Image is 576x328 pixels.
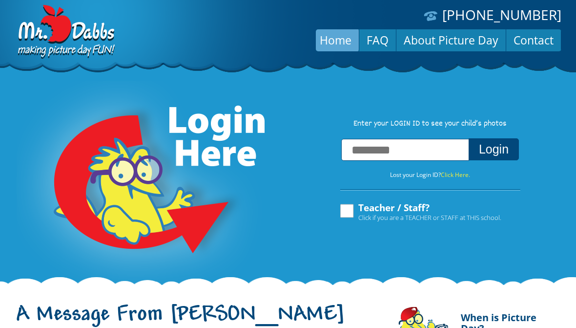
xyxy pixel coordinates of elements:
[330,170,530,180] p: Lost your Login ID?
[15,5,116,60] img: Dabbs Company
[441,171,470,179] a: Click Here.
[312,28,359,52] a: Home
[358,213,501,222] span: Click if you are a TEACHER or STAFF at THIS school.
[469,138,519,160] button: Login
[17,81,267,286] img: Login Here
[396,28,506,52] a: About Picture Day
[359,28,396,52] a: FAQ
[442,5,561,24] a: [PHONE_NUMBER]
[330,119,530,130] p: Enter your LOGIN ID to see your child’s photos
[506,28,561,52] a: Contact
[339,203,501,221] label: Teacher / Staff?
